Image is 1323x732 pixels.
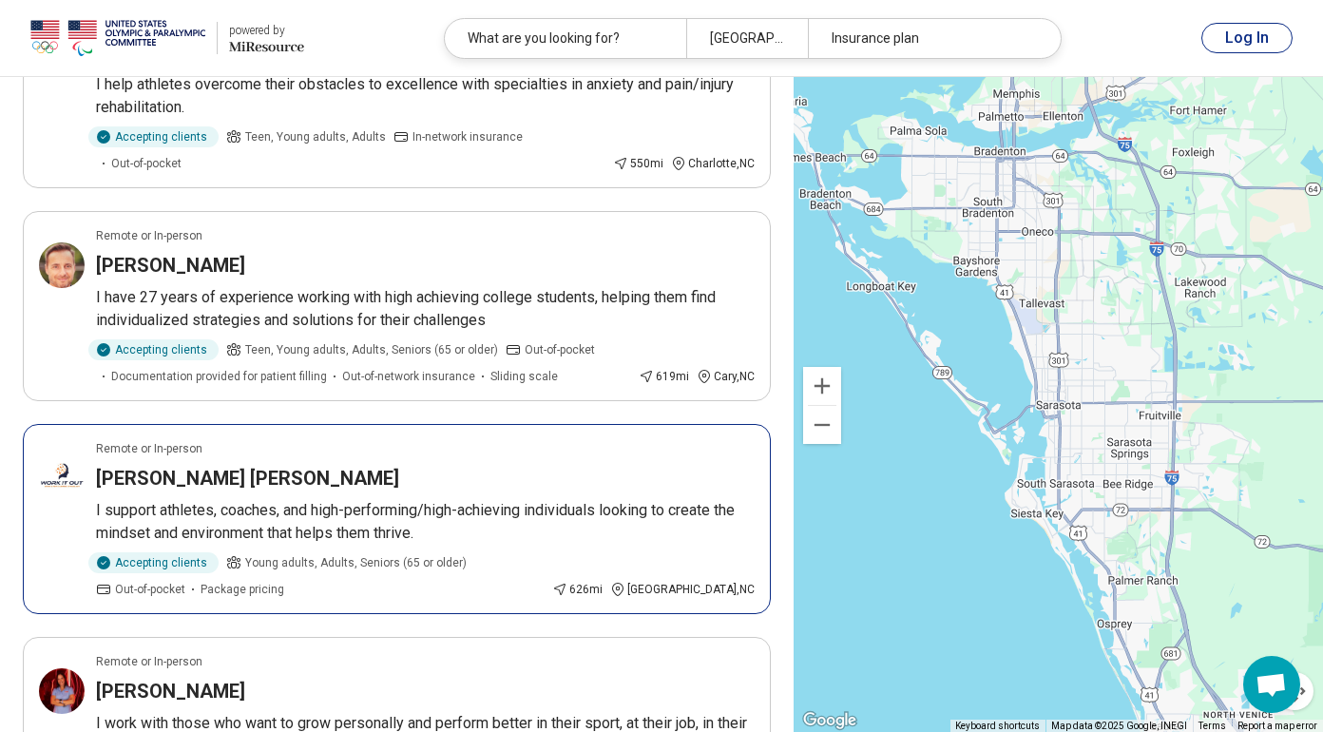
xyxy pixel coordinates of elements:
a: USOPCpowered by [30,15,304,61]
h3: [PERSON_NAME] [96,252,245,279]
div: Insurance plan [808,19,1049,58]
div: [GEOGRAPHIC_DATA] , NC [610,581,755,598]
div: powered by [229,22,304,39]
button: Log In [1201,23,1293,53]
button: Zoom in [803,367,841,405]
p: Remote or In-person [96,653,202,670]
div: [GEOGRAPHIC_DATA], [GEOGRAPHIC_DATA] [686,19,807,58]
div: Charlotte , NC [671,155,755,172]
div: What are you looking for? [445,19,686,58]
p: I support athletes, coaches, and high-performing/high-achieving individuals looking to create the... [96,499,755,545]
span: Sliding scale [490,368,558,385]
button: Zoom out [803,406,841,444]
p: I help athletes overcome their obstacles to excellence with specialties in anxiety and pain/injur... [96,73,755,119]
a: Terms (opens in new tab) [1198,721,1226,731]
div: Accepting clients [88,339,219,360]
div: Open chat [1243,656,1300,713]
div: 550 mi [613,155,663,172]
span: Documentation provided for patient filling [111,368,327,385]
p: Remote or In-person [96,440,202,457]
span: Out-of-pocket [111,155,182,172]
h3: [PERSON_NAME] [PERSON_NAME] [96,465,399,491]
span: Out-of-pocket [115,581,185,598]
span: Teen, Young adults, Adults [245,128,386,145]
div: 626 mi [552,581,603,598]
span: Map data ©2025 Google, INEGI [1051,721,1187,731]
p: Remote or In-person [96,227,202,244]
div: 619 mi [639,368,689,385]
img: USOPC [30,15,205,61]
span: Out-of-pocket [525,341,595,358]
span: Out-of-network insurance [342,368,475,385]
span: In-network insurance [412,128,523,145]
span: Young adults, Adults, Seniors (65 or older) [245,554,467,571]
div: Cary , NC [697,368,755,385]
p: I have 27 years of experience working with high achieving college students, helping them find ind... [96,286,755,332]
span: Teen, Young adults, Adults, Seniors (65 or older) [245,341,498,358]
a: Report a map error [1237,721,1317,731]
h3: [PERSON_NAME] [96,678,245,704]
span: Package pricing [201,581,284,598]
div: Accepting clients [88,552,219,573]
div: Accepting clients [88,126,219,147]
